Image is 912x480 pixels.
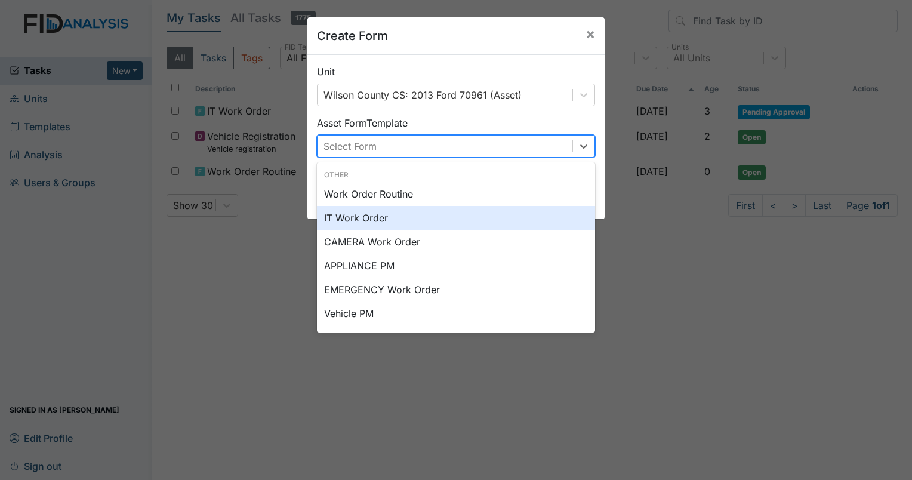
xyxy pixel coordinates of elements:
[317,230,595,254] div: CAMERA Work Order
[317,170,595,180] div: Other
[317,182,595,206] div: Work Order Routine
[317,27,388,45] h5: Create Form
[317,301,595,325] div: Vehicle PM
[317,64,335,79] label: Unit
[317,278,595,301] div: EMERGENCY Work Order
[317,116,408,130] label: Asset Form Template
[323,139,377,153] div: Select Form
[317,254,595,278] div: APPLIANCE PM
[586,25,595,42] span: ×
[317,206,595,230] div: IT Work Order
[576,17,605,51] button: Close
[323,88,522,102] div: Wilson County CS: 2013 Ford 70961 (Asset)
